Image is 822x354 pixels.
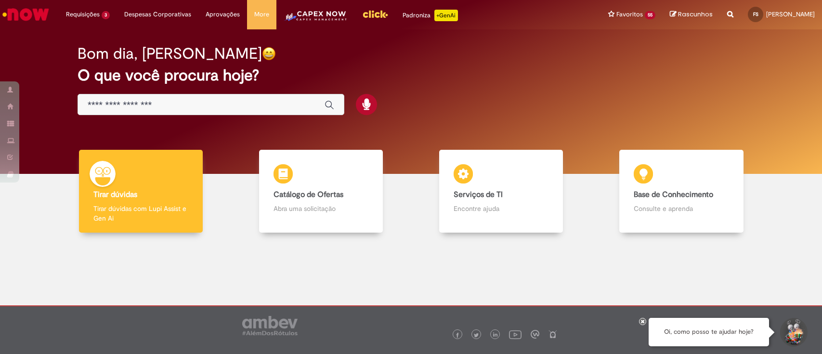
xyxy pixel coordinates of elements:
a: Base de Conhecimento Consulte e aprenda [591,150,771,233]
img: click_logo_yellow_360x200.png [362,7,388,21]
span: Aprovações [206,10,240,19]
div: Padroniza [403,10,458,21]
img: logo_footer_linkedin.png [493,332,498,338]
span: 55 [645,11,655,19]
div: Oi, como posso te ajudar hoje? [649,318,769,346]
img: logo_footer_naosei.png [548,330,557,339]
img: logo_footer_workplace.png [531,330,539,339]
a: Catálogo de Ofertas Abra uma solicitação [231,150,411,233]
span: More [254,10,269,19]
button: Iniciar Conversa de Suporte [779,318,808,347]
img: happy-face.png [262,47,276,61]
p: Consulte e aprenda [634,204,729,213]
p: Encontre ajuda [454,204,548,213]
p: Tirar dúvidas com Lupi Assist e Gen Ai [93,204,188,223]
span: Despesas Corporativas [124,10,191,19]
a: Tirar dúvidas Tirar dúvidas com Lupi Assist e Gen Ai [51,150,231,233]
img: logo_footer_ambev_rotulo_gray.png [242,316,298,335]
img: CapexLogo5.png [284,10,348,29]
h2: O que você procura hoje? [78,67,744,84]
a: Rascunhos [670,10,713,19]
img: logo_footer_twitter.png [474,333,479,338]
span: Requisições [66,10,100,19]
span: [PERSON_NAME] [766,10,815,18]
b: Base de Conhecimento [634,190,713,199]
b: Serviços de TI [454,190,503,199]
span: 3 [102,11,110,19]
b: Tirar dúvidas [93,190,137,199]
p: +GenAi [434,10,458,21]
img: logo_footer_facebook.png [455,333,460,338]
span: FS [753,11,758,17]
img: logo_footer_youtube.png [509,328,522,341]
img: ServiceNow [1,5,51,24]
a: Serviços de TI Encontre ajuda [411,150,591,233]
span: Favoritos [616,10,643,19]
p: Abra uma solicitação [274,204,368,213]
span: Rascunhos [678,10,713,19]
h2: Bom dia, [PERSON_NAME] [78,45,262,62]
b: Catálogo de Ofertas [274,190,343,199]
